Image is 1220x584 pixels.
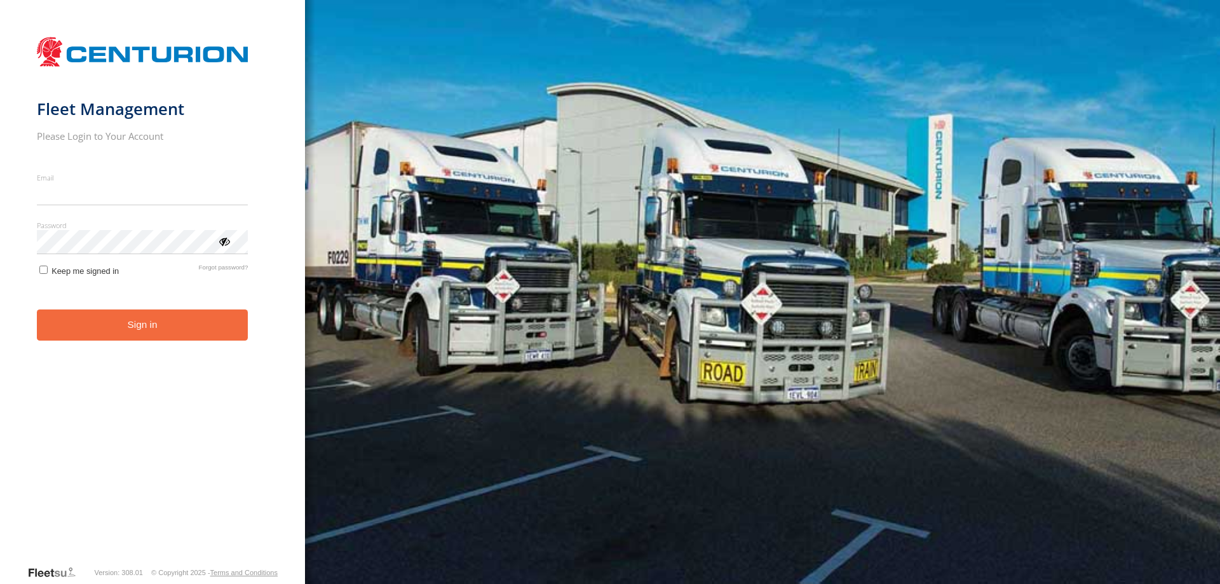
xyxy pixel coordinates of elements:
a: Forgot password? [199,264,248,276]
img: Centurion Transport [37,36,248,68]
span: Keep me signed in [51,266,119,276]
a: Terms and Conditions [210,569,278,576]
h1: Fleet Management [37,98,248,119]
input: Keep me signed in [39,266,48,274]
button: Sign in [37,309,248,341]
a: Visit our Website [27,566,86,579]
form: main [37,31,269,565]
label: Password [37,221,248,230]
div: © Copyright 2025 - [151,569,278,576]
label: Email [37,173,248,182]
h2: Please Login to Your Account [37,130,248,142]
div: Version: 308.01 [95,569,143,576]
div: ViewPassword [217,234,230,247]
